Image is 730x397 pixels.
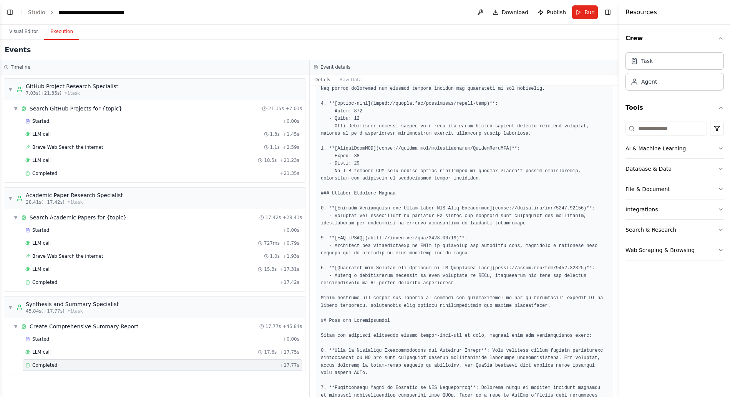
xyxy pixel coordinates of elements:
[283,336,299,342] span: + 0.00s
[534,5,569,19] button: Publish
[30,323,138,330] div: Create Comprehensive Summary Report
[32,266,51,272] span: LLM call
[283,227,299,233] span: + 0.00s
[283,240,299,246] span: + 0.79s
[489,5,532,19] button: Download
[32,362,57,368] span: Completed
[32,349,51,355] span: LLM call
[280,349,299,355] span: + 17.75s
[264,266,277,272] span: 15.3s
[30,214,127,221] div: Search Academic Papers for {topic}
[32,118,49,124] span: Started
[280,266,299,272] span: + 17.31s
[625,220,724,240] button: Search & Research
[320,64,350,70] h3: Event details
[8,86,13,92] span: ▼
[641,57,653,65] div: Task
[625,206,658,213] div: Integrations
[26,82,118,90] div: GitHub Project Research Specialist
[270,253,280,259] span: 1.0s
[30,105,122,112] div: Search GitHub Projects for {topic}
[13,105,18,112] span: ▼
[625,159,724,179] button: Database & Data
[270,131,280,137] span: 1.3s
[32,170,57,176] span: Completed
[11,64,30,70] h3: Timeline
[26,199,65,205] span: 28.41s (+17.42s)
[32,157,51,163] span: LLM call
[32,240,51,246] span: LLM call
[32,279,57,285] span: Completed
[572,5,598,19] button: Run
[547,8,566,16] span: Publish
[280,362,299,368] span: + 17.77s
[584,8,595,16] span: Run
[32,336,49,342] span: Started
[44,24,79,40] button: Execution
[283,118,299,124] span: + 0.00s
[264,349,277,355] span: 17.6s
[268,105,284,112] span: 21.35s
[602,7,613,18] button: Hide right sidebar
[32,131,51,137] span: LLM call
[264,157,277,163] span: 18.5s
[282,323,302,329] span: + 45.84s
[5,44,31,55] h2: Events
[625,28,724,49] button: Crew
[283,144,299,150] span: + 2.59s
[280,157,299,163] span: + 21.23s
[8,304,13,310] span: ▼
[13,323,18,329] span: ▼
[5,7,15,18] button: Show left sidebar
[285,105,302,112] span: + 7.03s
[625,97,724,119] button: Tools
[68,308,83,314] span: • 1 task
[65,90,80,96] span: • 1 task
[32,253,103,259] span: Brave Web Search the internet
[26,300,119,308] div: Synthesis and Summary Specialist
[625,246,695,254] div: Web Scraping & Browsing
[26,90,61,96] span: 7.03s (+21.35s)
[264,240,280,246] span: 727ms
[280,170,299,176] span: + 21.35s
[282,214,302,221] span: + 28.41s
[28,9,45,15] a: Studio
[68,199,83,205] span: • 1 task
[283,253,299,259] span: + 1.93s
[283,131,299,137] span: + 1.45s
[641,78,657,86] div: Agent
[26,308,65,314] span: 45.84s (+17.77s)
[26,191,123,199] div: Academic Paper Research Specialist
[625,119,724,267] div: Tools
[280,279,299,285] span: + 17.42s
[625,240,724,260] button: Web Scraping & Browsing
[625,226,676,234] div: Search & Research
[32,144,103,150] span: Brave Web Search the internet
[625,145,686,152] div: AI & Machine Learning
[13,214,18,221] span: ▼
[265,214,281,221] span: 17.42s
[28,8,145,16] nav: breadcrumb
[335,74,367,85] button: Raw Data
[625,199,724,219] button: Integrations
[310,74,335,85] button: Details
[8,195,13,201] span: ▼
[32,227,49,233] span: Started
[625,185,670,193] div: File & Document
[625,138,724,158] button: AI & Machine Learning
[270,144,280,150] span: 1.1s
[625,8,657,17] h4: Resources
[3,24,44,40] button: Visual Editor
[625,165,672,173] div: Database & Data
[265,323,281,329] span: 17.77s
[625,179,724,199] button: File & Document
[625,49,724,97] div: Crew
[502,8,529,16] span: Download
